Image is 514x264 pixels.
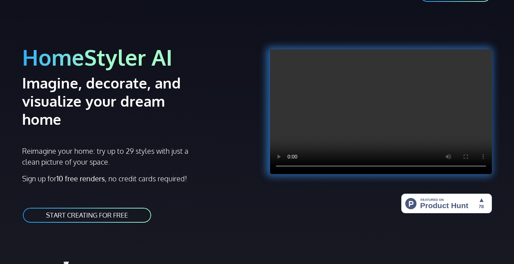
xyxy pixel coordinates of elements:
h1: HomeStyler AI [22,44,253,71]
p: Reimagine your home: try up to 29 styles with just a clean picture of your space. [22,145,195,167]
a: START CREATING FOR FREE [22,207,152,223]
img: HomeStyler AI - Interior Design Made Easy: One Click to Your Dream Home | Product Hunt [401,194,492,213]
h2: Imagine, decorate, and visualize your dream home [22,74,207,128]
p: Sign up for , no credit cards required! [22,173,253,184]
strong: 10 free renders [57,174,105,183]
